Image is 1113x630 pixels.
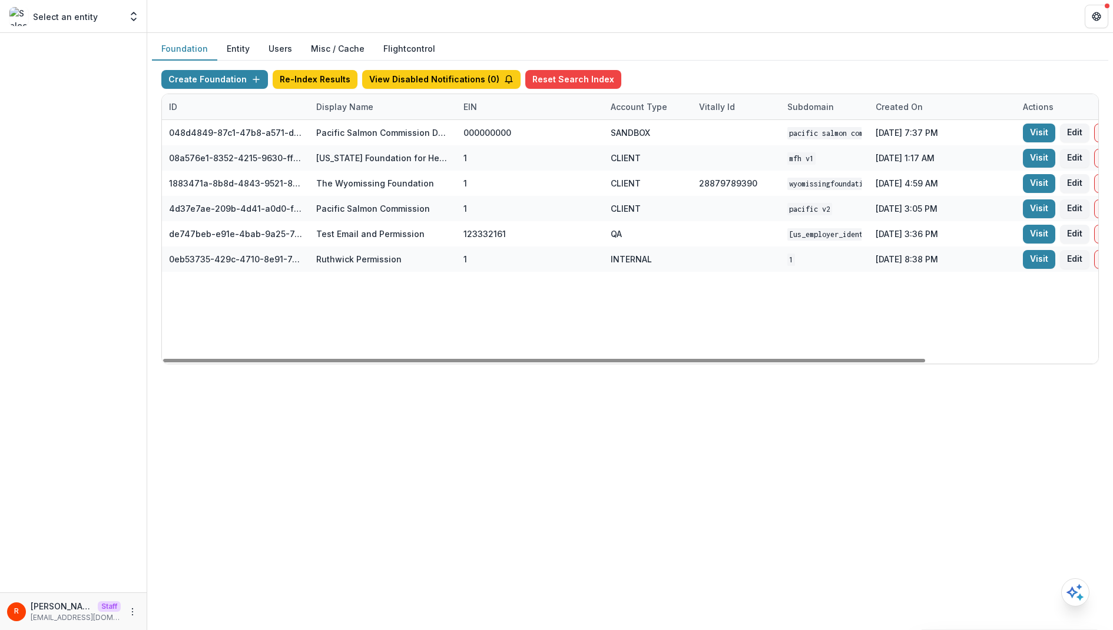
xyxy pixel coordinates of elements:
[362,70,521,89] button: View Disabled Notifications (0)
[604,94,692,119] div: Account Type
[869,120,1016,145] div: [DATE] 7:37 PM
[98,601,121,612] p: Staff
[525,70,621,89] button: Reset Search Index
[1094,225,1113,244] button: Delete Foundation
[125,605,140,619] button: More
[692,94,780,119] div: Vitally Id
[316,228,425,240] div: Test Email and Permission
[1023,199,1055,218] a: Visit
[463,152,467,164] div: 1
[152,38,217,61] button: Foundation
[1060,124,1089,142] button: Edit
[869,94,1016,119] div: Created on
[1094,250,1113,269] button: Delete Foundation
[316,202,430,215] div: Pacific Salmon Commission
[316,152,449,164] div: [US_STATE] Foundation for Health
[787,152,816,165] code: MFH V1
[383,42,435,55] a: Flightcontrol
[1060,250,1089,269] button: Edit
[1060,199,1089,218] button: Edit
[1094,199,1113,218] button: Delete Foundation
[169,177,302,189] div: 1883471a-8b8d-4843-9521-8469eebbdc44
[463,202,467,215] div: 1
[316,126,449,139] div: Pacific Salmon Commission DEMO
[692,101,742,113] div: Vitally Id
[780,94,869,119] div: Subdomain
[169,228,302,240] div: de747beb-e91e-4bab-9a25-7d887244fc20
[9,7,28,26] img: Select an entity
[456,101,484,113] div: EIN
[787,203,832,215] code: Pacific V2
[273,70,357,89] button: Re-Index Results
[611,202,641,215] div: CLIENT
[611,126,650,139] div: SANDBOX
[162,94,309,119] div: ID
[463,126,511,139] div: 000000000
[161,70,268,89] button: Create Foundation
[1016,101,1061,113] div: Actions
[456,94,604,119] div: EIN
[869,196,1016,221] div: [DATE] 3:05 PM
[699,177,757,189] div: 28879789390
[1060,225,1089,244] button: Edit
[463,228,506,240] div: 123332161
[217,38,259,61] button: Entity
[869,246,1016,272] div: [DATE] 8:38 PM
[869,171,1016,196] div: [DATE] 4:59 AM
[31,612,121,623] p: [EMAIL_ADDRESS][DOMAIN_NAME]
[309,101,380,113] div: Display Name
[31,600,93,612] p: [PERSON_NAME]
[1094,174,1113,193] button: Delete Foundation
[1094,124,1113,142] button: Delete Foundation
[1023,174,1055,193] a: Visit
[780,101,841,113] div: Subdomain
[1061,578,1089,606] button: Open AI Assistant
[169,202,302,215] div: 4d37e7ae-209b-4d41-a0d0-fdd20d1292d5
[611,152,641,164] div: CLIENT
[787,254,795,266] code: 1
[787,178,873,190] code: wyomissingfoundation
[169,152,302,164] div: 08a576e1-8352-4215-9630-ff0d35d85970
[869,145,1016,171] div: [DATE] 1:17 AM
[611,228,622,240] div: QA
[1023,149,1055,168] a: Visit
[787,127,915,139] code: Pacific Salmon Commission DEMO
[611,253,652,265] div: INTERNAL
[1023,124,1055,142] a: Visit
[1085,5,1108,28] button: Get Help
[604,101,674,113] div: Account Type
[463,253,467,265] div: 1
[125,5,142,28] button: Open entity switcher
[162,101,184,113] div: ID
[611,177,641,189] div: CLIENT
[309,94,456,119] div: Display Name
[1094,149,1113,168] button: Delete Foundation
[33,11,98,23] p: Select an entity
[1060,174,1089,193] button: Edit
[463,177,467,189] div: 1
[1023,225,1055,244] a: Visit
[869,101,930,113] div: Created on
[869,221,1016,246] div: [DATE] 3:36 PM
[169,253,302,265] div: 0eb53735-429c-4710-8e91-7c944001ebcc
[302,38,374,61] button: Misc / Cache
[787,228,935,241] code: [US_EMPLOYER_IDENTIFICATION_NUMBER]
[316,253,402,265] div: Ruthwick Permission
[1023,250,1055,269] a: Visit
[259,38,302,61] button: Users
[14,608,19,615] div: Raj
[169,126,302,139] div: 048d4849-87c1-47b8-a571-d36adc5d9bb4
[1060,149,1089,168] button: Edit
[316,177,434,189] div: The Wyomissing Foundation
